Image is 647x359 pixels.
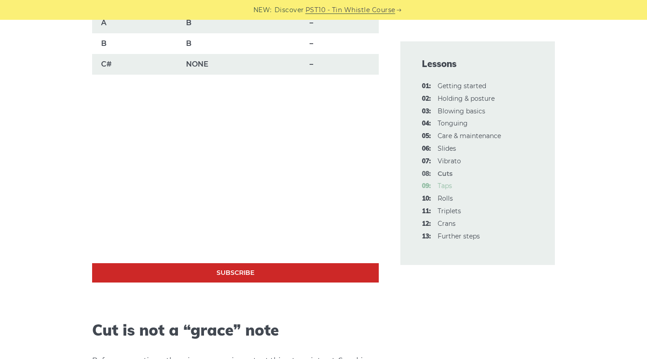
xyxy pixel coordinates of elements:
[177,54,301,75] td: NONE
[422,131,431,142] span: 05:
[177,33,301,54] td: B
[301,54,379,75] td: –
[253,5,272,15] span: NEW:
[422,231,431,242] span: 13:
[422,181,431,192] span: 09:
[92,33,177,54] td: B
[438,119,468,127] a: 04:Tonguing
[92,54,177,75] td: C#
[422,118,431,129] span: 04:
[422,94,431,104] span: 02:
[301,33,379,54] td: –
[438,157,461,165] a: 07:Vibrato
[422,206,431,217] span: 11:
[422,58,533,70] span: Lessons
[422,169,431,179] span: 08:
[438,232,480,240] a: 13:Further steps
[275,5,304,15] span: Discover
[422,81,431,92] span: 01:
[306,5,395,15] a: PST10 - Tin Whistle Course
[422,193,431,204] span: 10:
[438,132,501,140] a: 05:Care & maintenance
[438,94,495,103] a: 02:Holding & posture
[438,207,461,215] a: 11:Triplets
[438,182,452,190] a: 09:Taps
[92,102,379,264] iframe: Cuts Ornamentation - Irish Tin Whistle Tutorial
[438,144,456,153] a: 06:Slides
[438,220,456,228] a: 12:Crans
[92,321,379,340] h2: Cut is not a “grace” note
[422,219,431,229] span: 12:
[438,170,452,178] strong: Cuts
[438,82,486,90] a: 01:Getting started
[438,107,485,115] a: 03:Blowing basics
[438,194,453,202] a: 10:Rolls
[177,13,301,33] td: B
[301,13,379,33] td: –
[92,13,177,33] td: A
[92,263,379,283] a: Subscribe
[422,106,431,117] span: 03:
[422,144,431,154] span: 06:
[422,156,431,167] span: 07:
